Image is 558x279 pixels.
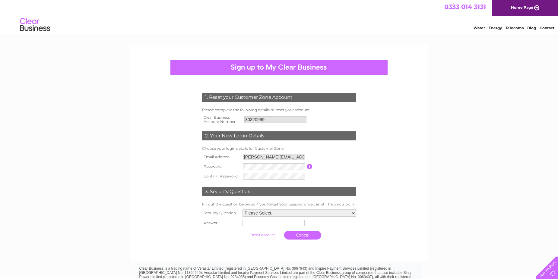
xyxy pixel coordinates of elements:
[506,26,524,30] a: Telecoms
[137,3,422,29] div: Clear Business is a trading name of Verastar Limited (registered in [GEOGRAPHIC_DATA] No. 3667643...
[284,231,321,240] a: Cancel
[444,3,486,11] a: 0333 014 3131
[202,187,356,196] div: 3. Security Question
[489,26,502,30] a: Energy
[474,26,485,30] a: Water
[201,152,242,162] th: Email Address
[540,26,554,30] a: Contact
[201,201,357,208] td: Fill out the question below so if you forget your password we can still help you login.
[202,93,356,102] div: 1. Reset your Customer Zone Account
[307,164,312,169] input: Information
[201,114,243,126] th: Clear Business Account Number
[20,16,50,34] img: logo.png
[201,171,242,181] th: Confirm Password
[201,218,241,228] th: Answer
[201,106,357,114] td: Please complete the following details to reset your account.
[202,131,356,140] div: 2. Your New Login Details
[244,231,281,239] input: Submit
[527,26,536,30] a: Blog
[201,162,242,171] th: Password
[201,145,357,152] td: Choose your login details for Customer Zone.
[201,208,241,218] th: Security Question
